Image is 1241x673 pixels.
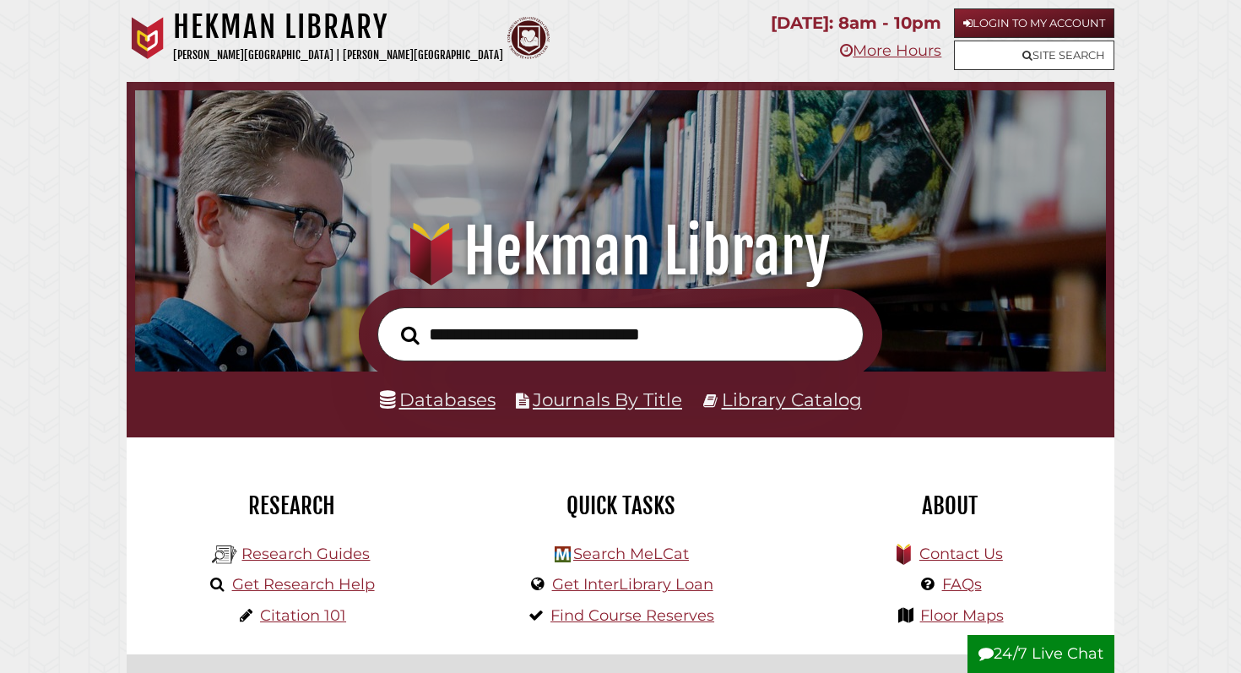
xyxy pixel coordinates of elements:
a: More Hours [840,41,941,60]
img: Calvin University [127,17,169,59]
button: Search [393,321,428,350]
a: Journals By Title [533,388,682,410]
a: Floor Maps [920,606,1004,625]
a: Library Catalog [722,388,862,410]
h1: Hekman Library [154,214,1087,289]
h2: Quick Tasks [469,491,772,520]
a: Find Course Reserves [550,606,714,625]
a: Get InterLibrary Loan [552,575,713,594]
p: [PERSON_NAME][GEOGRAPHIC_DATA] | [PERSON_NAME][GEOGRAPHIC_DATA] [173,46,503,65]
a: Contact Us [919,545,1003,563]
a: Login to My Account [954,8,1114,38]
a: Get Research Help [232,575,375,594]
a: Search MeLCat [573,545,689,563]
a: Citation 101 [260,606,346,625]
a: Site Search [954,41,1114,70]
a: FAQs [942,575,982,594]
img: Hekman Library Logo [555,546,571,562]
img: Hekman Library Logo [212,542,237,567]
h1: Hekman Library [173,8,503,46]
i: Search [401,325,420,345]
h2: Research [139,491,443,520]
h2: About [798,491,1102,520]
img: Calvin Theological Seminary [507,17,550,59]
p: [DATE]: 8am - 10pm [771,8,941,38]
a: Research Guides [241,545,370,563]
a: Databases [380,388,496,410]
